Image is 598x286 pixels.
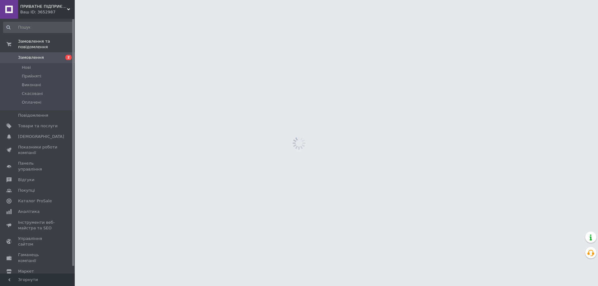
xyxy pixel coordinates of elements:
span: Товари та послуги [18,123,58,129]
span: Повідомлення [18,113,48,118]
span: Нові [22,65,31,70]
span: Замовлення та повідомлення [18,39,75,50]
span: Відгуки [18,177,34,183]
span: Аналітика [18,209,40,214]
span: Покупці [18,188,35,193]
div: Ваш ID: 3652987 [20,9,75,15]
span: Інструменти веб-майстра та SEO [18,220,58,231]
span: Оплачені [22,100,41,105]
span: Замовлення [18,55,44,60]
span: Гаманець компанії [18,252,58,263]
span: Панель управління [18,161,58,172]
span: [DEMOGRAPHIC_DATA] [18,134,64,139]
span: Каталог ProSale [18,198,52,204]
span: Прийняті [22,73,41,79]
span: ПРИВАТНЕ ПІДПРИЄМСТВО ПОМІЧНИК ФЕРМЕРА [20,4,67,9]
input: Пошук [3,22,74,33]
span: Виконані [22,82,41,88]
span: Управління сайтом [18,236,58,247]
span: Скасовані [22,91,43,96]
span: Маркет [18,269,34,274]
span: Показники роботи компанії [18,144,58,156]
span: 2 [65,55,72,60]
